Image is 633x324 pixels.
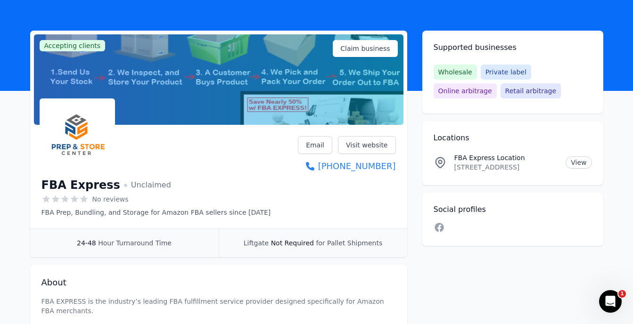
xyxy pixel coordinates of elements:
h2: Social profiles [434,204,592,215]
span: 24-48 [77,239,96,247]
span: Claim [340,44,390,53]
a: Email [298,136,332,154]
span: for Pallet Shipments [316,239,382,247]
p: FBA Prep, Bundling, and Storage for Amazon FBA sellers since [DATE] [41,208,271,217]
span: Liftgate [244,239,269,247]
span: Wholesale [434,65,477,80]
span: Not Required [271,239,314,247]
h2: Locations [434,132,592,144]
span: Hour Turnaround Time [98,239,172,247]
iframe: Intercom live chat [599,290,622,313]
span: Unclaimed [124,179,171,191]
img: FBA Express [41,100,113,172]
a: Claim business [333,40,397,57]
span: Online arbitrage [434,83,497,98]
a: Visit website [338,136,396,154]
a: [PHONE_NUMBER] [298,160,395,173]
span: Retail arbitrage [501,83,561,98]
h1: FBA Express [41,178,120,193]
p: [STREET_ADDRESS] [454,162,559,172]
h2: Supported businesses [434,42,592,53]
span: Private label [481,65,531,80]
span: Accepting clients [40,40,106,51]
p: FBA Express Location [454,153,559,162]
h2: About [41,276,396,289]
p: FBA EXPRESS is the industry’s leading FBA fulfillment service provider designed specifically for ... [41,297,396,316]
span: No reviews [92,194,129,204]
span: 1 [618,290,626,298]
a: View [566,156,592,169]
span: business [361,44,390,53]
